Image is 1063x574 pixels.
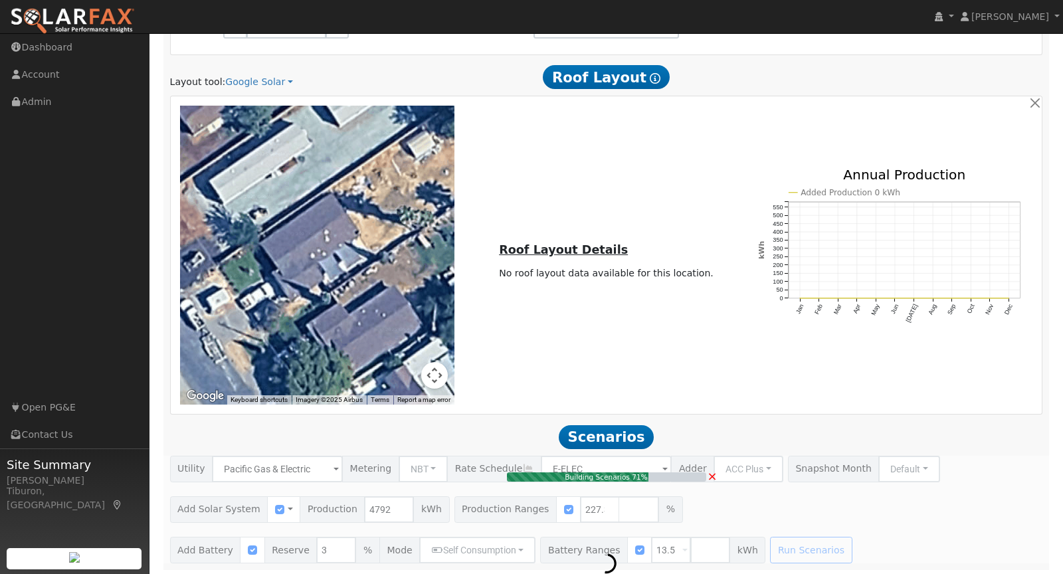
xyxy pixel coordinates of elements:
[773,204,783,211] text: 550
[989,297,991,300] circle: onclick=""
[7,474,142,488] div: [PERSON_NAME]
[773,237,783,244] text: 350
[507,472,706,483] div: Building Scenarios 71%
[813,304,824,316] text: Feb
[971,11,1049,22] span: [PERSON_NAME]
[832,304,843,316] text: Mar
[852,304,862,315] text: Apr
[874,297,877,300] circle: onclick=""
[776,287,783,294] text: 50
[773,212,783,219] text: 500
[913,297,916,300] circle: onclick=""
[183,387,227,405] img: Google
[931,297,934,300] circle: onclick=""
[543,65,670,89] span: Roof Layout
[1008,297,1011,300] circle: onclick=""
[773,262,783,268] text: 200
[836,297,839,300] circle: onclick=""
[894,297,896,300] circle: onclick=""
[707,469,717,483] span: ×
[1003,303,1014,316] text: Dec
[397,396,450,403] a: Report a map error
[650,73,660,84] i: Show Help
[801,188,900,197] text: Added Production 0 kWh
[905,304,919,324] text: [DATE]
[799,297,801,300] circle: onclick=""
[69,552,80,563] img: retrieve
[183,387,227,405] a: Open this area in Google Maps (opens a new window)
[795,304,805,316] text: Jan
[951,297,953,300] circle: onclick=""
[966,303,976,315] text: Oct
[773,270,783,277] text: 150
[7,484,142,512] div: Tiburon, [GEOGRAPHIC_DATA]
[927,304,938,316] text: Aug
[112,500,124,510] a: Map
[371,396,389,403] a: Terms (opens in new tab)
[421,362,448,389] button: Map camera controls
[779,295,783,302] text: 0
[497,264,716,283] td: No roof layout data available for this location.
[870,303,881,316] text: May
[7,456,142,474] span: Site Summary
[890,304,900,316] text: Jun
[773,221,783,227] text: 450
[170,76,226,87] span: Layout tool:
[225,75,293,89] a: Google Solar
[296,396,363,403] span: Imagery ©2025 Airbus
[559,425,654,449] span: Scenarios
[10,7,135,35] img: SolarFax
[773,245,783,252] text: 300
[856,297,858,300] circle: onclick=""
[946,304,957,316] text: Sep
[773,278,783,285] text: 100
[707,467,717,485] a: Cancel
[499,243,628,256] u: Roof Layout Details
[843,167,965,183] text: Annual Production
[817,297,820,300] circle: onclick=""
[231,395,288,405] button: Keyboard shortcuts
[773,254,783,260] text: 250
[985,303,995,316] text: Nov
[970,297,973,300] circle: onclick=""
[773,229,783,235] text: 400
[757,241,766,259] text: kWh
